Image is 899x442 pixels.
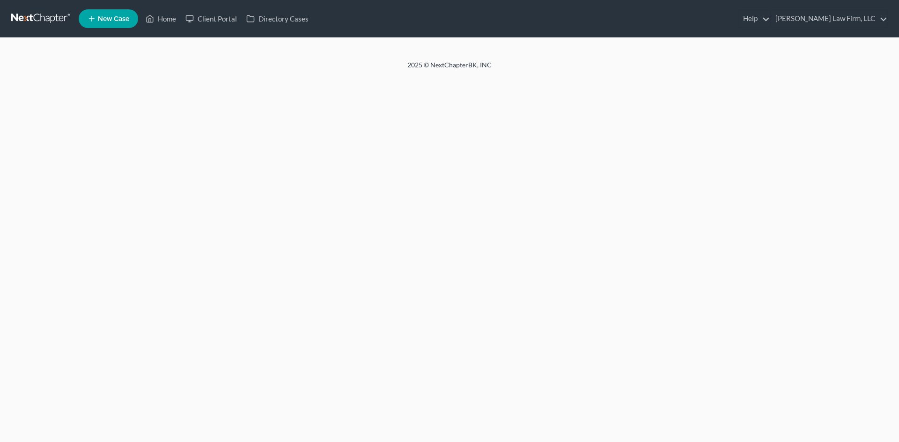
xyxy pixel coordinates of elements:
a: Client Portal [181,10,242,27]
a: Directory Cases [242,10,313,27]
div: 2025 © NextChapterBK, INC [183,60,716,77]
a: Help [738,10,770,27]
a: [PERSON_NAME] Law Firm, LLC [771,10,887,27]
a: Home [141,10,181,27]
new-legal-case-button: New Case [79,9,138,28]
